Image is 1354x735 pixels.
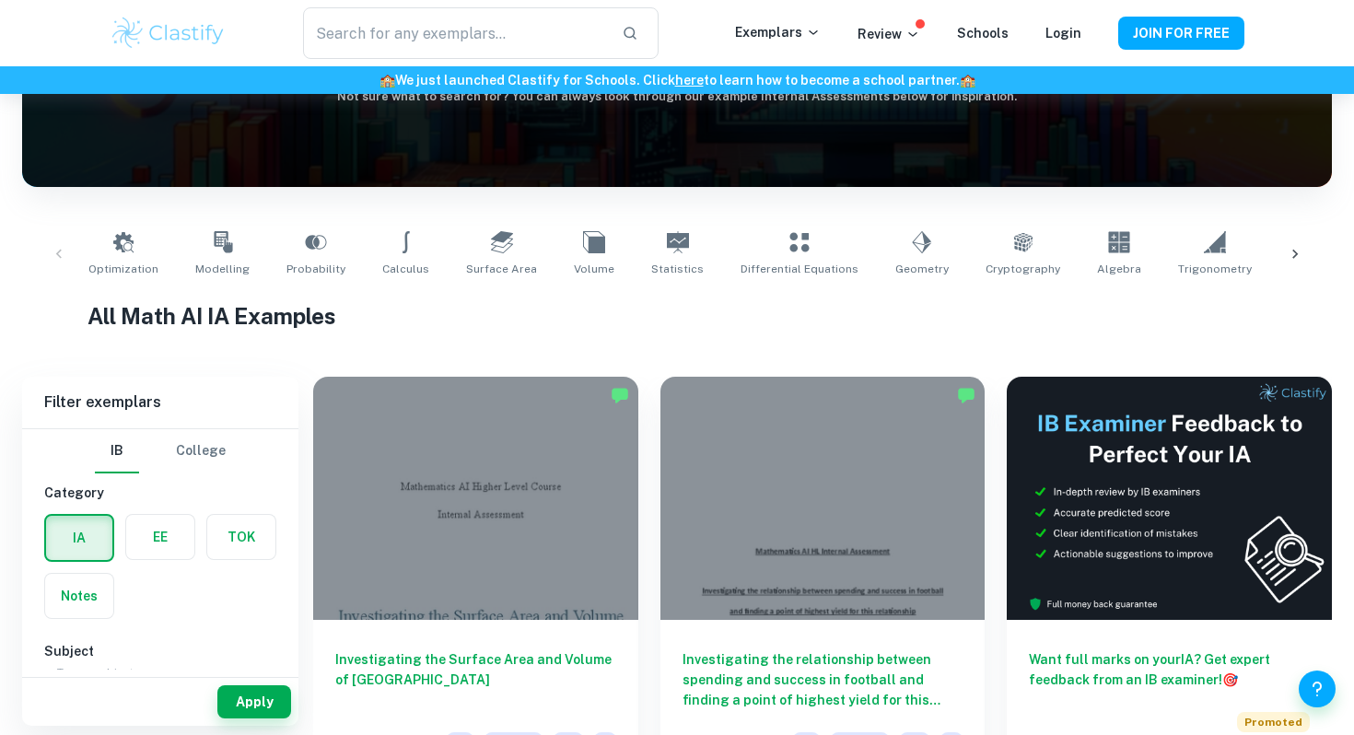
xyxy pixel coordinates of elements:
[57,664,134,680] label: Type a subject
[1045,26,1081,41] a: Login
[957,386,975,404] img: Marked
[176,429,226,473] button: College
[195,261,250,277] span: Modelling
[741,261,858,277] span: Differential Equations
[1237,712,1310,732] span: Promoted
[303,7,607,59] input: Search for any exemplars...
[683,649,963,710] h6: Investigating the relationship between spending and success in football and finding a point of hi...
[675,73,704,87] a: here
[44,641,276,661] h6: Subject
[611,386,629,404] img: Marked
[1007,377,1332,620] img: Thumbnail
[126,515,194,559] button: EE
[1097,261,1141,277] span: Algebra
[44,483,276,503] h6: Category
[466,261,537,277] span: Surface Area
[217,685,291,718] button: Apply
[1118,17,1244,50] button: JOIN FOR FREE
[858,24,920,44] p: Review
[95,429,139,473] button: IB
[895,261,949,277] span: Geometry
[95,429,226,473] div: Filter type choice
[88,261,158,277] span: Optimization
[22,377,298,428] h6: Filter exemplars
[382,261,429,277] span: Calculus
[1029,649,1310,690] h6: Want full marks on your IA ? Get expert feedback from an IB examiner!
[957,26,1009,41] a: Schools
[960,73,975,87] span: 🏫
[651,261,704,277] span: Statistics
[379,73,395,87] span: 🏫
[1222,672,1238,687] span: 🎯
[574,261,614,277] span: Volume
[4,70,1350,90] h6: We just launched Clastify for Schools. Click to learn how to become a school partner.
[1299,671,1336,707] button: Help and Feedback
[22,87,1332,106] h6: Not sure what to search for? You can always look through our example Internal Assessments below f...
[735,22,821,42] p: Exemplars
[286,261,345,277] span: Probability
[207,515,275,559] button: TOK
[46,516,112,560] button: IA
[88,299,1266,332] h1: All Math AI IA Examples
[986,261,1060,277] span: Cryptography
[335,649,616,710] h6: Investigating the Surface Area and Volume of [GEOGRAPHIC_DATA]
[1178,261,1252,277] span: Trigonometry
[45,574,113,618] button: Notes
[110,15,227,52] img: Clastify logo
